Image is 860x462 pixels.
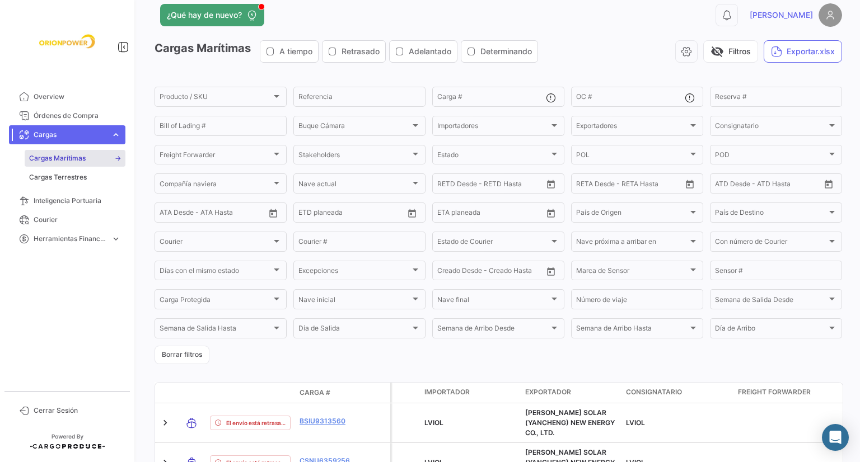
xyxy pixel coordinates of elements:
input: Desde [576,181,596,189]
button: Open calendar [681,176,698,192]
button: Open calendar [265,205,282,221]
span: POL [576,153,688,161]
button: Determinando [461,41,537,62]
span: Excepciones [298,268,410,276]
button: ¿Qué hay de nuevo? [160,4,264,26]
span: Cargas [34,130,106,140]
button: Open calendar [543,176,559,192]
span: Marca de Sensor [576,268,688,276]
a: Courier [9,210,125,229]
input: Creado Hasta [490,268,540,276]
button: A tiempo [260,41,318,62]
span: LVIOL [626,418,645,427]
span: expand_more [111,234,121,244]
span: [PERSON_NAME] [750,10,813,21]
span: Determinando [480,46,532,57]
datatable-header-cell: Modo de Transporte [177,388,205,397]
span: Exportador [525,387,571,397]
span: Stakeholders [298,153,410,161]
input: Hasta [465,210,516,218]
input: Desde [437,210,457,218]
span: Exportadores [576,124,688,131]
h3: Cargas Marítimas [155,40,541,63]
input: Desde [298,210,319,218]
span: Nave final [437,298,549,305]
span: A tiempo [279,46,312,57]
span: Cargas Terrestres [29,172,87,182]
input: ATD Hasta [758,181,808,189]
button: Open calendar [820,176,837,192]
span: POD [715,153,827,161]
button: Adelantado [390,41,457,62]
span: Consignatario [626,387,682,397]
span: LVIOL [424,418,443,427]
a: Cargas Marítimas [25,150,125,167]
span: Semana de Arribo Desde [437,326,549,334]
a: BSIU9313560 [300,416,358,426]
datatable-header-cell: Carga Protegida [392,383,420,403]
span: Importadores [437,124,549,131]
span: Semana de Arribo Hasta [576,326,688,334]
span: Herramientas Financieras [34,234,106,244]
span: Overview [34,92,121,102]
span: Nave próxima a arribar en [576,239,688,247]
a: Órdenes de Compra [9,106,125,125]
a: Cargas Terrestres [25,169,125,186]
button: Borrar filtros [155,346,209,364]
span: Nave actual [298,181,410,189]
input: Hasta [465,181,516,189]
a: Overview [9,87,125,106]
div: Abrir Intercom Messenger [822,424,849,451]
span: Compañía naviera [160,181,272,189]
input: Hasta [326,210,377,218]
span: Courier [160,239,272,247]
span: País de Origen [576,210,688,218]
datatable-header-cell: Póliza [362,388,390,397]
button: Open calendar [404,205,420,221]
datatable-header-cell: Importador [420,383,521,403]
button: Exportar.xlsx [764,40,842,63]
span: Freight Forwarder [160,153,272,161]
button: Open calendar [543,263,559,280]
span: Importador [424,387,470,397]
datatable-header-cell: Freight Forwarder [733,383,845,403]
span: Buque Cámara [298,124,410,131]
span: Freight Forwarder [738,387,811,397]
span: Estado de Courier [437,239,549,247]
span: Cargas Marítimas [29,153,86,163]
span: El envío está retrasado. [226,418,286,427]
span: Adelantado [409,46,451,57]
button: Open calendar [543,205,559,221]
span: Carga Protegida [160,298,272,305]
span: ¿Qué hay de nuevo? [167,10,242,21]
span: Retrasado [342,46,380,57]
datatable-header-cell: Estado de Envio [205,388,295,397]
input: ATA Hasta [202,210,252,218]
datatable-header-cell: Consignatario [621,383,733,403]
span: Semana de Salida Desde [715,298,827,305]
input: Creado Desde [437,268,482,276]
input: ATD Desde [715,181,750,189]
input: Desde [437,181,457,189]
span: Órdenes de Compra [34,111,121,121]
span: Consignatario [715,124,827,131]
a: Expand/Collapse Row [160,417,171,428]
img: placeholder-user.png [819,3,842,27]
span: Carga # [300,388,330,398]
span: visibility_off [711,45,724,58]
span: País de Destino [715,210,827,218]
datatable-header-cell: Carga # [295,383,362,402]
span: Nave inicial [298,298,410,305]
span: Día de Arribo [715,326,827,334]
datatable-header-cell: Exportador [521,383,621,403]
button: Retrasado [322,41,385,62]
span: TRINA SOLAR (YANCHENG) NEW ENERGY CO., LTD. [525,408,615,437]
button: visibility_offFiltros [703,40,758,63]
img: f26a05d0-2fea-4301-a0f6-b8409df5d1eb.jpeg [39,13,95,69]
span: Estado [437,153,549,161]
span: Con número de Courier [715,239,827,247]
a: Inteligencia Portuaria [9,191,125,210]
span: Courier [34,215,121,225]
span: Inteligencia Portuaria [34,196,121,206]
span: Semana de Salida Hasta [160,326,272,334]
